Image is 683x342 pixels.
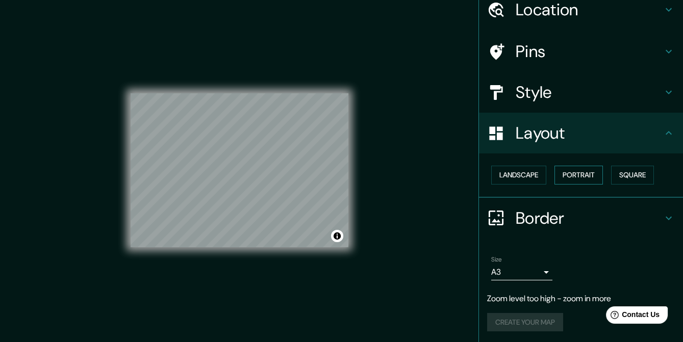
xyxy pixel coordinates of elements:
iframe: Help widget launcher [592,302,672,331]
button: Portrait [554,166,603,185]
div: Pins [479,31,683,72]
p: Zoom level too high - zoom in more [487,293,675,305]
canvas: Map [131,93,348,247]
div: Border [479,198,683,239]
div: Style [479,72,683,113]
h4: Pins [516,41,663,62]
h4: Style [516,82,663,102]
div: A3 [491,264,552,280]
button: Toggle attribution [331,230,343,242]
div: Layout [479,113,683,153]
h4: Layout [516,123,663,143]
button: Landscape [491,166,546,185]
button: Square [611,166,654,185]
label: Size [491,255,502,264]
h4: Border [516,208,663,228]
